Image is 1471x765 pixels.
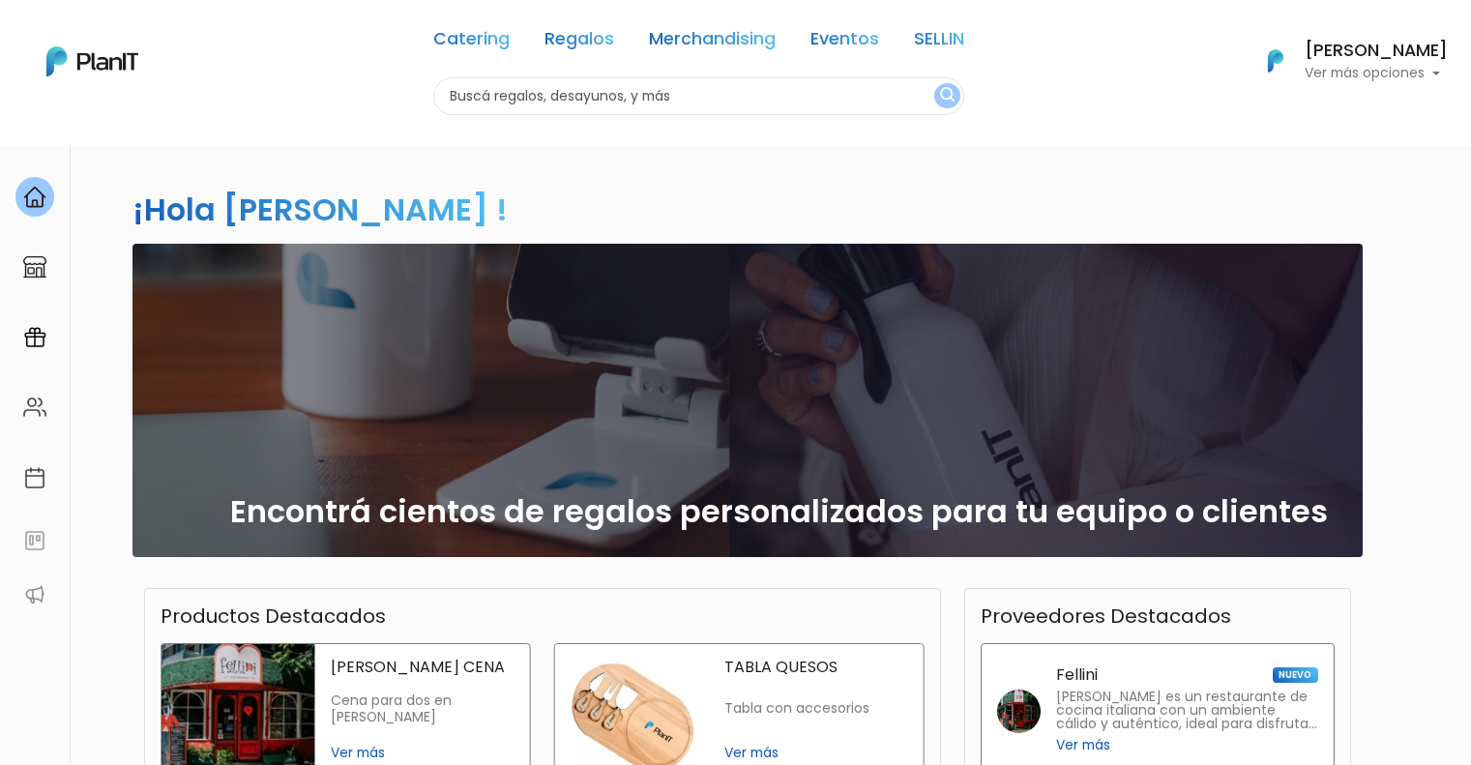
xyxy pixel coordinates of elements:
span: Ver más [724,743,908,763]
span: Ver más [1056,735,1110,755]
p: Fellini [1056,667,1098,683]
img: search_button-432b6d5273f82d61273b3651a40e1bd1b912527efae98b1b7a1b2c0702e16a8d.svg [940,87,955,105]
img: feedback-78b5a0c8f98aac82b08bfc38622c3050aee476f2c9584af64705fc4e61158814.svg [23,529,46,552]
img: home-e721727adea9d79c4d83392d1f703f7f8bce08238fde08b1acbfd93340b81755.svg [23,186,46,209]
p: [PERSON_NAME] es un restaurante de cocina italiana con un ambiente cálido y auténtico, ideal para... [1056,691,1318,731]
p: Tabla con accesorios [724,700,908,717]
button: PlanIt Logo [PERSON_NAME] Ver más opciones [1243,36,1448,86]
a: Merchandising [649,31,776,54]
a: Catering [433,31,510,54]
h3: Productos Destacados [161,604,386,628]
img: PlanIt Logo [1254,40,1297,82]
input: Buscá regalos, desayunos, y más [433,77,964,115]
a: Regalos [544,31,614,54]
p: [PERSON_NAME] CENA [331,660,515,675]
h6: [PERSON_NAME] [1305,43,1448,60]
p: Cena para dos en [PERSON_NAME] [331,692,515,726]
span: NUEVO [1273,667,1317,683]
img: fellini [997,690,1041,733]
a: Eventos [810,31,879,54]
img: campaigns-02234683943229c281be62815700db0a1741e53638e28bf9629b52c665b00959.svg [23,326,46,349]
p: Ver más opciones [1305,67,1448,80]
img: people-662611757002400ad9ed0e3c099ab2801c6687ba6c219adb57efc949bc21e19d.svg [23,396,46,419]
h2: Encontrá cientos de regalos personalizados para tu equipo o clientes [230,493,1328,530]
img: calendar-87d922413cdce8b2cf7b7f5f62616a5cf9e4887200fb71536465627b3292af00.svg [23,466,46,489]
img: marketplace-4ceaa7011d94191e9ded77b95e3339b90024bf715f7c57f8cf31f2d8c509eaba.svg [23,255,46,279]
img: PlanIt Logo [46,46,138,76]
img: partners-52edf745621dab592f3b2c58e3bca9d71375a7ef29c3b500c9f145b62cc070d4.svg [23,583,46,606]
p: TABLA QUESOS [724,660,908,675]
h3: Proveedores Destacados [981,604,1231,628]
a: SELLIN [914,31,964,54]
h2: ¡Hola [PERSON_NAME] ! [132,188,508,231]
span: Ver más [331,743,515,763]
